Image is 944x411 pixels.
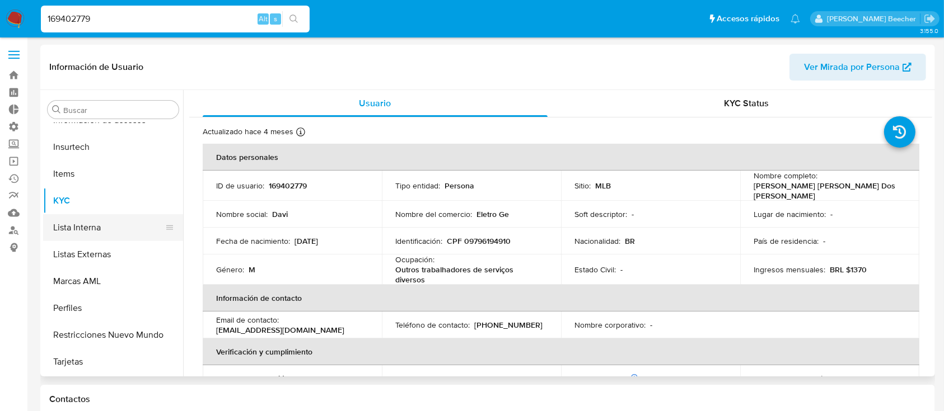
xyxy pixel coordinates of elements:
p: - [650,320,652,330]
p: Teléfono de contacto : [395,320,470,330]
p: - [823,236,825,246]
p: Persona [445,181,474,191]
p: Lugar de nacimiento : [754,209,826,219]
a: Notificaciones [791,14,800,23]
p: PEP confirmado : [574,374,640,384]
span: Accesos rápidos [717,13,779,25]
p: M [249,264,255,275]
span: Usuario [359,97,391,110]
button: Perfiles [43,295,183,322]
p: [PERSON_NAME] [PERSON_NAME] Dos [PERSON_NAME] [754,181,901,201]
p: Ocupación : [395,254,434,264]
a: Salir [924,13,936,25]
p: - [830,209,833,219]
span: Alt [259,13,268,24]
p: ID de usuario : [216,181,264,191]
p: Soft descriptor : [574,209,627,219]
p: Sitio : [574,181,591,191]
button: Tarjetas [43,348,183,375]
span: s [274,13,277,24]
button: Marcas AML [43,268,183,295]
p: - [455,374,457,384]
p: MLB [595,181,611,191]
h1: Contactos [49,394,926,405]
p: Nombre completo : [754,171,817,181]
p: BR [625,236,635,246]
p: Outros trabalhadores de serviços diversos [395,264,543,285]
button: Insurtech [43,134,183,160]
button: Listas Externas [43,241,183,268]
p: Ingresos mensuales : [754,264,825,275]
p: [DATE] [295,236,318,246]
button: Restricciones Nuevo Mundo [43,322,183,348]
p: Actualizado hace 4 meses [203,126,293,137]
p: Nivel de KYC : [216,374,263,384]
button: Ver Mirada por Persona [789,54,926,81]
input: Buscar [63,105,174,115]
button: Lista Interna [43,214,174,241]
p: Nombre corporativo : [574,320,646,330]
th: Verificación y cumplimiento [203,338,919,365]
p: - [849,374,852,384]
p: Estado Civil : [574,264,616,275]
p: Fecha de nacimiento : [216,236,290,246]
p: Identificación : [395,236,442,246]
th: Datos personales [203,144,919,171]
button: search-icon [282,11,305,27]
button: KYC [43,187,183,214]
p: Nacionalidad : [574,236,620,246]
p: País de residencia : [754,236,819,246]
p: Tipo de Confirmación PEP : [754,374,845,384]
p: BRL $1370 [830,264,867,275]
p: Email de contacto : [216,315,279,325]
p: Nombre social : [216,209,268,219]
span: KYC Status [724,97,769,110]
span: Ver Mirada por Persona [804,54,900,81]
p: - [632,209,634,219]
p: Davi [272,209,288,219]
h1: Información de Usuario [49,62,143,73]
th: Información de contacto [203,285,919,311]
p: camila.tresguerres@mercadolibre.com [827,13,920,24]
input: Buscar usuario o caso... [41,12,310,26]
p: Género : [216,264,244,275]
p: 169402779 [269,181,307,191]
p: Nombre del comercio : [395,209,472,219]
p: CPF 09796194910 [447,236,511,246]
p: [EMAIL_ADDRESS][DOMAIN_NAME] [216,325,344,335]
p: Tipo entidad : [395,181,440,191]
p: - [620,264,623,275]
p: verified [267,374,293,384]
p: Eletro Ge [476,209,509,219]
p: Sujeto obligado : [395,374,451,384]
button: Buscar [52,105,61,114]
button: Items [43,160,183,187]
p: [PHONE_NUMBER] [474,320,543,330]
